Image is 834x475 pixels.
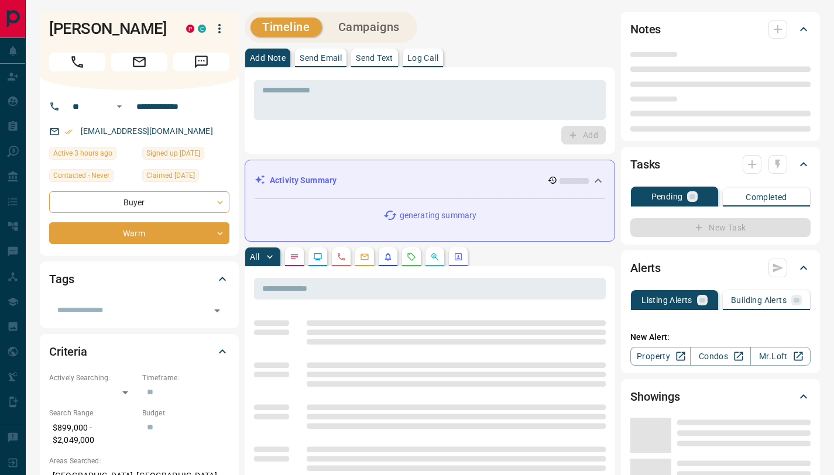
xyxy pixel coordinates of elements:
[630,155,660,174] h2: Tasks
[750,347,811,366] a: Mr.Loft
[337,252,346,261] svg: Calls
[430,252,440,261] svg: Opportunities
[250,54,286,62] p: Add Note
[49,53,105,71] span: Call
[142,147,229,163] div: Tue Apr 08 2025
[630,383,811,411] div: Showings
[641,296,692,304] p: Listing Alerts
[64,128,73,136] svg: Email Verified
[383,252,393,261] svg: Listing Alerts
[290,252,299,261] svg: Notes
[112,99,126,113] button: Open
[255,170,605,191] div: Activity Summary
[49,418,136,450] p: $899,000 - $2,049,000
[49,342,87,361] h2: Criteria
[400,209,476,222] p: generating summary
[49,19,169,38] h1: [PERSON_NAME]
[49,191,229,213] div: Buyer
[651,192,683,201] p: Pending
[49,456,229,466] p: Areas Searched:
[690,347,750,366] a: Condos
[53,170,109,181] span: Contacted - Never
[49,408,136,418] p: Search Range:
[356,54,393,62] p: Send Text
[81,126,213,136] a: [EMAIL_ADDRESS][DOMAIN_NAME]
[630,331,811,343] p: New Alert:
[49,147,136,163] div: Wed Aug 13 2025
[270,174,337,187] p: Activity Summary
[630,347,691,366] a: Property
[53,147,112,159] span: Active 3 hours ago
[142,373,229,383] p: Timeframe:
[49,373,136,383] p: Actively Searching:
[630,259,661,277] h2: Alerts
[327,18,411,37] button: Campaigns
[198,25,206,33] div: condos.ca
[250,18,322,37] button: Timeline
[142,169,229,185] div: Thu Apr 10 2025
[746,193,787,201] p: Completed
[111,53,167,71] span: Email
[313,252,322,261] svg: Lead Browsing Activity
[300,54,342,62] p: Send Email
[630,20,661,39] h2: Notes
[630,254,811,282] div: Alerts
[209,302,225,319] button: Open
[454,252,463,261] svg: Agent Actions
[630,15,811,43] div: Notes
[146,170,195,181] span: Claimed [DATE]
[630,150,811,178] div: Tasks
[250,253,259,261] p: All
[407,252,416,261] svg: Requests
[407,54,438,62] p: Log Call
[146,147,200,159] span: Signed up [DATE]
[173,53,229,71] span: Message
[49,222,229,244] div: Warm
[142,408,229,418] p: Budget:
[630,387,680,406] h2: Showings
[49,270,74,288] h2: Tags
[49,265,229,293] div: Tags
[186,25,194,33] div: property.ca
[731,296,787,304] p: Building Alerts
[49,338,229,366] div: Criteria
[360,252,369,261] svg: Emails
